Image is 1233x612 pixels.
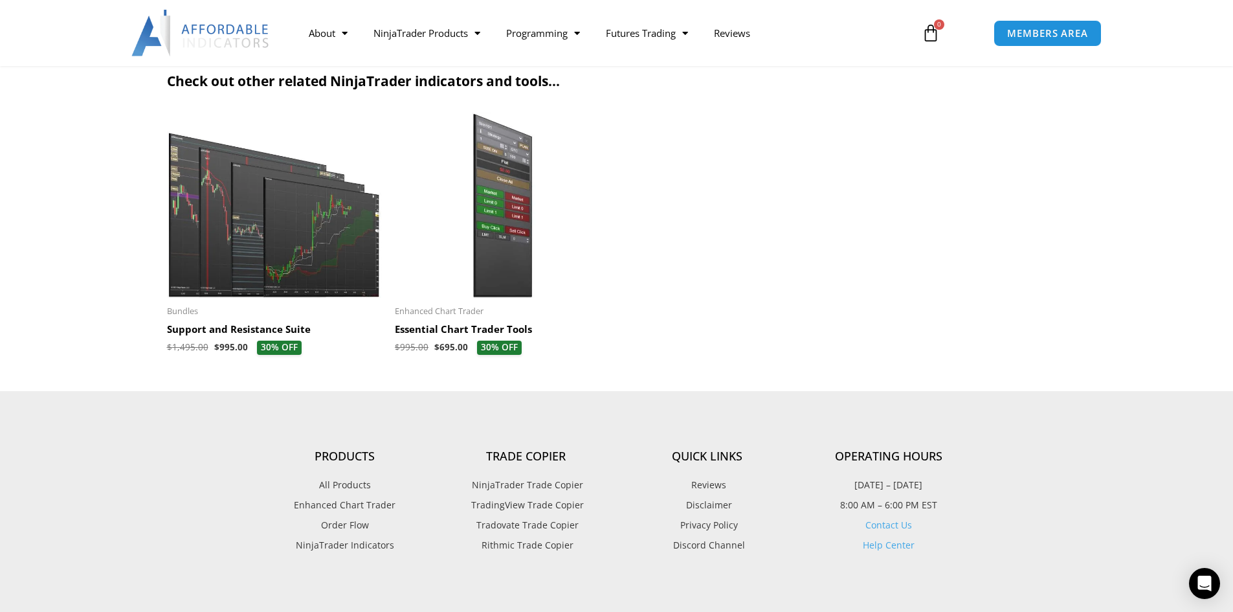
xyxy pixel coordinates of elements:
[934,19,944,30] span: 0
[395,341,400,353] span: $
[131,10,271,56] img: LogoAI | Affordable Indicators – NinjaTrader
[469,477,583,493] span: NinjaTrader Trade Copier
[617,517,798,534] a: Privacy Policy
[436,497,617,514] a: TradingView Trade Copier
[798,449,979,464] h4: Operating Hours
[254,497,436,514] a: Enhanced Chart Trader
[395,306,610,317] span: Enhanced Chart Trader
[477,341,522,355] span: 30% OFF
[436,449,617,464] h4: Trade Copier
[473,517,579,534] span: Tradovate Trade Copier
[863,539,915,551] a: Help Center
[167,113,383,298] img: Support and Resistance Suite 1 | Affordable Indicators – NinjaTrader
[361,18,493,48] a: NinjaTrader Products
[701,18,763,48] a: Reviews
[617,537,798,554] a: Discord Channel
[436,537,617,554] a: Rithmic Trade Copier
[167,341,172,353] span: $
[254,537,436,554] a: NinjaTrader Indicators
[468,497,584,514] span: TradingView Trade Copier
[167,323,383,341] a: Support and Resistance Suite
[294,497,395,514] span: Enhanced Chart Trader
[167,341,208,353] bdi: 1,495.00
[593,18,701,48] a: Futures Trading
[434,341,468,353] bdi: 695.00
[436,517,617,534] a: Tradovate Trade Copier
[214,341,248,353] bdi: 995.00
[798,477,979,493] p: [DATE] – [DATE]
[395,113,610,298] img: Essential Chart Trader Tools | Affordable Indicators – NinjaTrader
[902,14,959,52] a: 0
[254,477,436,493] a: All Products
[296,18,361,48] a: About
[798,497,979,514] p: 8:00 AM – 6:00 PM EST
[994,20,1102,47] a: MEMBERS AREA
[395,323,610,336] h2: Essential Chart Trader Tools
[434,341,439,353] span: $
[436,477,617,493] a: NinjaTrader Trade Copier
[478,537,573,554] span: Rithmic Trade Copier
[493,18,593,48] a: Programming
[167,323,383,336] h2: Support and Resistance Suite
[254,517,436,534] a: Order Flow
[1189,568,1220,599] div: Open Intercom Messenger
[617,477,798,493] a: Reviews
[670,537,745,554] span: Discord Channel
[167,306,383,317] span: Bundles
[617,449,798,464] h4: Quick Links
[214,341,219,353] span: $
[296,18,907,48] nav: Menu
[254,449,436,464] h4: Products
[617,497,798,514] a: Disclaimer
[683,497,732,514] span: Disclaimer
[167,73,1067,90] h2: Check out other related NinjaTrader indicators and tools...
[865,519,912,531] a: Contact Us
[677,517,738,534] span: Privacy Policy
[257,341,302,355] span: 30% OFF
[319,477,371,493] span: All Products
[395,341,428,353] bdi: 995.00
[688,477,726,493] span: Reviews
[296,537,394,554] span: NinjaTrader Indicators
[395,323,610,341] a: Essential Chart Trader Tools
[1007,28,1088,38] span: MEMBERS AREA
[321,517,369,534] span: Order Flow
